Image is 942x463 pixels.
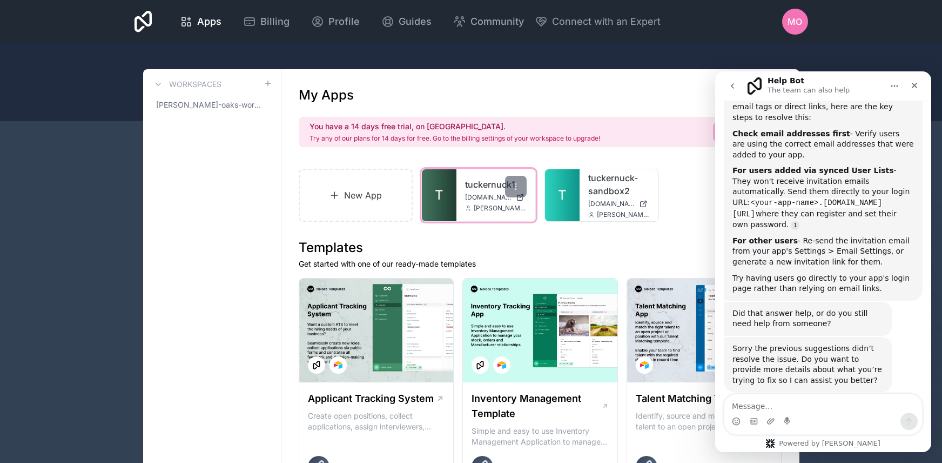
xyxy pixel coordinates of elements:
[308,391,434,406] h1: Applicant Tracking System
[169,79,221,90] h3: Workspaces
[156,100,264,110] span: [PERSON_NAME]-oaks-workspace
[334,361,342,369] img: Airtable Logo
[465,193,527,202] a: [DOMAIN_NAME]
[636,411,773,432] p: Identify, source and match the right talent to an open project or position with our Talent Matchi...
[328,14,360,29] span: Profile
[299,259,782,269] p: Get started with one of our ready-made templates
[197,14,221,29] span: Apps
[445,10,533,34] a: Community
[558,187,567,204] span: T
[472,426,609,447] p: Simple and easy to use Inventory Management Application to manage your stock, orders and Manufact...
[472,391,601,421] h1: Inventory Management Template
[435,187,443,204] span: T
[597,210,650,219] span: [PERSON_NAME][EMAIL_ADDRESS][DOMAIN_NAME]
[309,121,600,132] h2: You have a 14 days free trial, on [GEOGRAPHIC_DATA].
[299,87,354,104] h1: My Apps
[636,391,758,406] h1: Talent Matching Template
[308,411,445,432] p: Create open positions, collect applications, assign interviewers, centralise candidate feedback a...
[152,78,221,91] a: Workspaces
[152,95,272,115] a: [PERSON_NAME]-oaks-workspace
[302,10,368,34] a: Profile
[545,169,580,221] a: T
[234,10,298,34] a: Billing
[588,171,650,197] a: tuckernuck-sandbox2
[465,193,512,202] span: [DOMAIN_NAME]
[715,71,931,452] iframe: Intercom live chat
[640,361,649,369] img: Airtable Logo
[373,10,440,34] a: Guides
[465,178,527,191] a: tuckernuck1
[588,200,635,208] span: [DOMAIN_NAME]
[474,204,527,213] span: [PERSON_NAME][EMAIL_ADDRESS][DOMAIN_NAME]
[470,14,524,29] span: Community
[497,361,506,369] img: Airtable Logo
[552,14,661,29] span: Connect with an Expert
[535,14,661,29] button: Connect with an Expert
[422,169,456,221] a: T
[713,122,776,142] a: Start free trial
[299,239,782,256] h1: Templates
[309,134,600,143] p: Try any of our plans for 14 days for free. Go to the billing settings of your workspace to upgrade!
[299,169,413,222] a: New App
[171,10,230,34] a: Apps
[399,14,432,29] span: Guides
[260,14,290,29] span: Billing
[588,200,650,208] a: [DOMAIN_NAME]
[788,15,802,28] span: MO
